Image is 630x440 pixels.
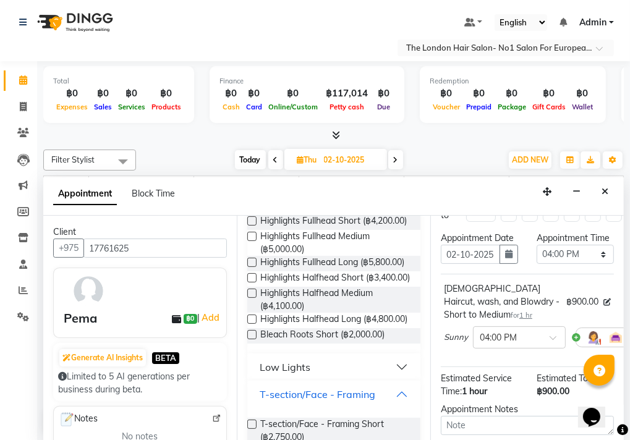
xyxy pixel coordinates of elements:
span: Sales [91,103,115,111]
span: Block Time [132,188,175,199]
button: Low Lights [252,356,415,378]
span: | [197,310,221,325]
span: BETA [152,352,179,364]
span: Thu [294,155,320,164]
span: Gen [299,176,404,192]
span: 1 hour [462,386,487,397]
span: Today [235,150,266,169]
span: Highlights Halfhead Short (฿3,400.00) [260,271,410,287]
i: Edit price [603,298,611,306]
div: Redemption [430,76,596,87]
small: for [511,311,532,319]
span: 1 hr [519,311,532,319]
div: T-section/Face - Framing [260,387,375,402]
div: ฿0 [495,87,529,101]
button: ADD NEW [509,151,551,169]
div: Stylist [44,176,88,189]
input: 2025-10-02 [320,151,382,169]
span: Notes [59,412,98,428]
span: Petty cash [326,103,367,111]
div: ฿0 [430,87,463,101]
span: Admin [509,176,615,192]
div: Finance [219,76,394,87]
input: yyyy-mm-dd [441,245,500,264]
span: ADD NEW [512,155,548,164]
span: Gift Cards [529,103,569,111]
img: Hairdresser.png [586,330,601,345]
div: [DEMOGRAPHIC_DATA] Haircut, wash, and Blowdry - Short to Medium [444,282,561,321]
div: Total [53,76,184,87]
span: Highlights Halfhead Long (฿4,800.00) [260,313,407,328]
div: ฿0 [265,87,321,101]
div: ฿0 [91,87,115,101]
span: Expenses [53,103,91,111]
span: ฿900.00 [566,295,598,308]
span: ฿900.00 [537,386,570,397]
iframe: chat widget [578,391,618,428]
div: ฿0 [569,87,596,101]
a: Add [200,310,221,325]
span: Filter Stylist [51,154,95,164]
span: Estimated Total: [537,373,600,384]
div: Appointment Date [441,232,518,245]
input: Search by Name/Mobile/Email/Code [83,239,227,258]
span: Services [115,103,148,111]
span: Package [495,103,529,111]
img: avatar [70,273,106,309]
div: Client [53,226,227,239]
span: Appointment [53,183,117,205]
button: T-section/Face - Framing [252,383,415,405]
span: Online/Custom [265,103,321,111]
span: Cash [219,103,243,111]
span: Highlights Halfhead Medium (฿4,100.00) [260,287,411,313]
div: Appointment Notes [441,403,614,416]
span: Estimated Service Time: [441,373,512,397]
span: Sunny [89,176,194,192]
div: ฿0 [243,87,265,101]
div: ฿0 [373,87,394,101]
div: Appointment Time [537,232,614,245]
div: ฿0 [115,87,148,101]
span: Card [243,103,265,111]
button: Close [596,182,614,201]
div: ฿0 [463,87,495,101]
span: ฿0 [184,314,197,324]
span: Aom [404,176,509,192]
span: Voucher [430,103,463,111]
img: logo [32,5,116,40]
div: ฿0 [529,87,569,101]
span: Highlights Fullhead Medium (฿5,000.00) [260,230,411,256]
div: Limited to 5 AI generations per business during beta. [58,370,222,396]
span: Highlights Fullhead Long (฿5,800.00) [260,256,404,271]
span: Prepaid [463,103,495,111]
div: ฿0 [148,87,184,101]
span: Due [374,103,393,111]
button: Generate AI Insights [59,349,146,366]
span: Tai [194,176,299,192]
span: Sunny [444,331,468,344]
span: Admin [579,16,607,29]
div: Pema [64,309,97,328]
button: +975 [53,239,84,258]
div: ฿0 [219,87,243,101]
span: Bleach Roots Short (฿2,000.00) [260,328,385,344]
div: ฿0 [53,87,91,101]
img: Interior.png [608,330,623,345]
div: Low Lights [260,360,310,374]
span: Wallet [569,103,596,111]
span: Highlights Fullhead Short (฿4,200.00) [260,214,407,230]
div: ฿117,014 [321,87,373,101]
span: Products [148,103,184,111]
